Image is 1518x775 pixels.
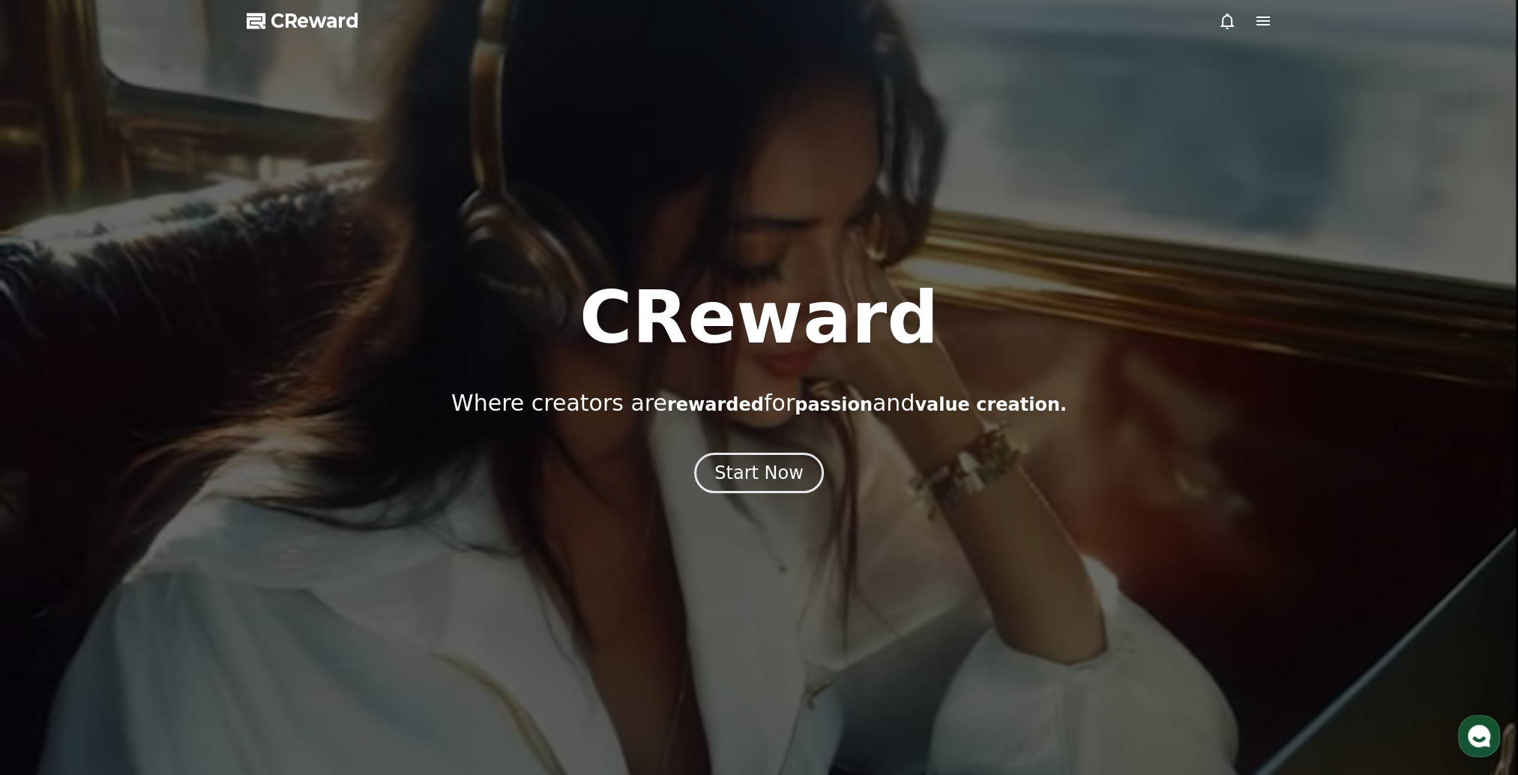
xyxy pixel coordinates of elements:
a: Start Now [694,468,824,482]
a: CReward [247,9,359,33]
p: Where creators are for and [451,390,1067,417]
h1: CReward [579,282,939,354]
span: value creation. [915,394,1067,415]
span: Messages [124,498,169,510]
button: Start Now [694,453,824,493]
a: Settings [193,475,288,513]
span: Home [38,498,64,510]
span: Settings [222,498,259,510]
span: CReward [271,9,359,33]
span: passion [795,394,873,415]
span: rewarded [667,394,764,415]
a: Home [4,475,99,513]
a: Messages [99,475,193,513]
div: Start Now [714,461,804,485]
